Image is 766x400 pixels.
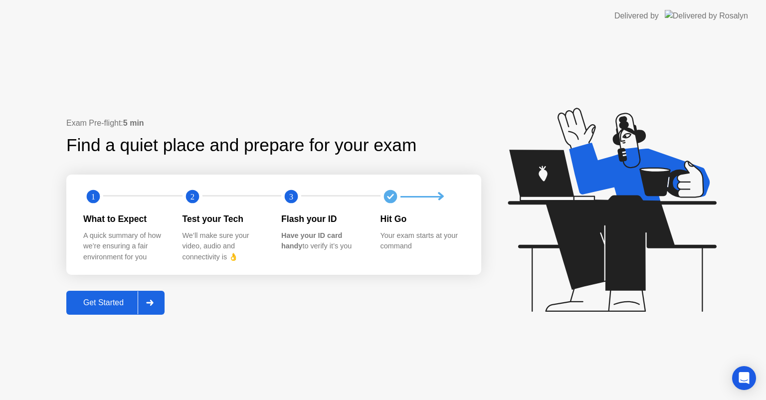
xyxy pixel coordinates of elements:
text: 1 [91,192,95,201]
div: Open Intercom Messenger [732,366,756,390]
div: Test your Tech [183,212,266,225]
div: to verify it’s you [281,230,365,252]
text: 3 [289,192,293,201]
div: Flash your ID [281,212,365,225]
div: Delivered by [614,10,659,22]
button: Get Started [66,291,165,315]
div: Hit Go [381,212,464,225]
div: A quick summary of how we’re ensuring a fair environment for you [83,230,167,263]
div: What to Expect [83,212,167,225]
div: Find a quiet place and prepare for your exam [66,132,418,159]
img: Delivered by Rosalyn [665,10,748,21]
div: Exam Pre-flight: [66,117,481,129]
b: 5 min [123,119,144,127]
div: We’ll make sure your video, audio and connectivity is 👌 [183,230,266,263]
b: Have your ID card handy [281,231,342,250]
div: Your exam starts at your command [381,230,464,252]
text: 2 [190,192,194,201]
div: Get Started [69,298,138,307]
